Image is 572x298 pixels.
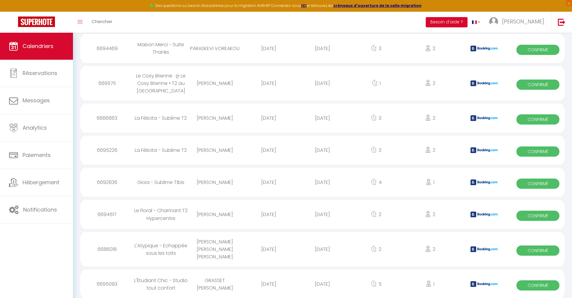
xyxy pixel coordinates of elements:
[350,205,403,224] div: 2
[301,3,307,8] a: ICI
[350,239,403,259] div: 2
[333,3,422,8] a: créneaux d'ouverture de la salle migration
[471,80,498,86] img: booking2.png
[516,280,560,290] span: Confirmé
[80,39,134,58] div: 6694469
[188,271,242,298] div: GRASSET [PERSON_NAME]
[80,239,134,259] div: 6686018
[5,2,23,20] button: Ouvrir le widget de chat LiveChat
[242,140,295,160] div: [DATE]
[134,66,188,101] div: Le Cosy Brienne · ღ Le Cosy Brienne • T2 au [GEOGRAPHIC_DATA]
[403,205,457,224] div: 2
[134,201,188,228] div: Le Floral - Charmant T2 Hypercentre
[403,74,457,93] div: 2
[558,18,565,26] img: logout
[471,115,498,121] img: booking2.png
[516,45,560,55] span: Confirmé
[188,232,242,266] div: [PERSON_NAME] [PERSON_NAME] [PERSON_NAME]
[350,274,403,294] div: 5
[485,12,552,33] a: ... [PERSON_NAME]
[403,239,457,259] div: 2
[350,108,403,128] div: 3
[471,281,498,287] img: booking2.png
[23,42,53,50] span: Calendriers
[134,271,188,298] div: L'Étudiant Chic - Studio tout confort
[80,108,134,128] div: 6686863
[134,236,188,263] div: L'Atypique - Echappée sous les toits
[188,205,242,224] div: [PERSON_NAME]
[516,146,560,157] span: Confirmé
[242,239,295,259] div: [DATE]
[516,114,560,125] span: Confirmé
[471,46,498,51] img: booking2.png
[80,205,134,224] div: 6694517
[23,206,57,213] span: Notifications
[295,39,349,58] div: [DATE]
[188,140,242,160] div: [PERSON_NAME]
[23,151,51,159] span: Paiements
[516,245,560,256] span: Confirmé
[350,173,403,192] div: 4
[242,108,295,128] div: [DATE]
[403,274,457,294] div: 1
[242,205,295,224] div: [DATE]
[188,39,242,58] div: PARASKEVI VOREAKOU
[242,74,295,93] div: [DATE]
[295,173,349,192] div: [DATE]
[80,274,134,294] div: 6695093
[18,17,55,27] img: Super Booking
[295,74,349,93] div: [DATE]
[188,108,242,128] div: [PERSON_NAME]
[471,212,498,217] img: booking2.png
[134,140,188,160] div: La Félicita - Sublime T2
[350,140,403,160] div: 3
[426,17,468,27] button: Besoin d'aide ?
[403,108,457,128] div: 2
[23,69,57,77] span: Réservations
[242,274,295,294] div: [DATE]
[295,205,349,224] div: [DATE]
[471,246,498,252] img: booking2.png
[242,39,295,58] div: [DATE]
[295,274,349,294] div: [DATE]
[471,147,498,153] img: booking2.png
[403,39,457,58] div: 2
[502,18,544,25] span: [PERSON_NAME]
[87,12,117,33] a: Chercher
[242,173,295,192] div: [DATE]
[516,179,560,189] span: Confirmé
[80,140,134,160] div: 6695226
[188,74,242,93] div: [PERSON_NAME]
[134,35,188,62] div: Maison Merci - Suite Thanks
[516,211,560,221] span: Confirmé
[80,74,134,93] div: 6695711
[471,179,498,185] img: booking2.png
[516,80,560,90] span: Confirmé
[350,74,403,93] div: 1
[23,179,59,186] span: Hébergement
[80,173,134,192] div: 6692836
[134,108,188,128] div: La Félicita - Sublime T2
[23,124,47,131] span: Analytics
[489,17,498,26] img: ...
[23,97,50,104] span: Messages
[403,140,457,160] div: 2
[295,108,349,128] div: [DATE]
[295,140,349,160] div: [DATE]
[350,39,403,58] div: 3
[188,173,242,192] div: [PERSON_NAME]
[92,18,112,25] span: Chercher
[295,239,349,259] div: [DATE]
[134,173,188,192] div: Gioia - Sublime T1bis
[403,173,457,192] div: 1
